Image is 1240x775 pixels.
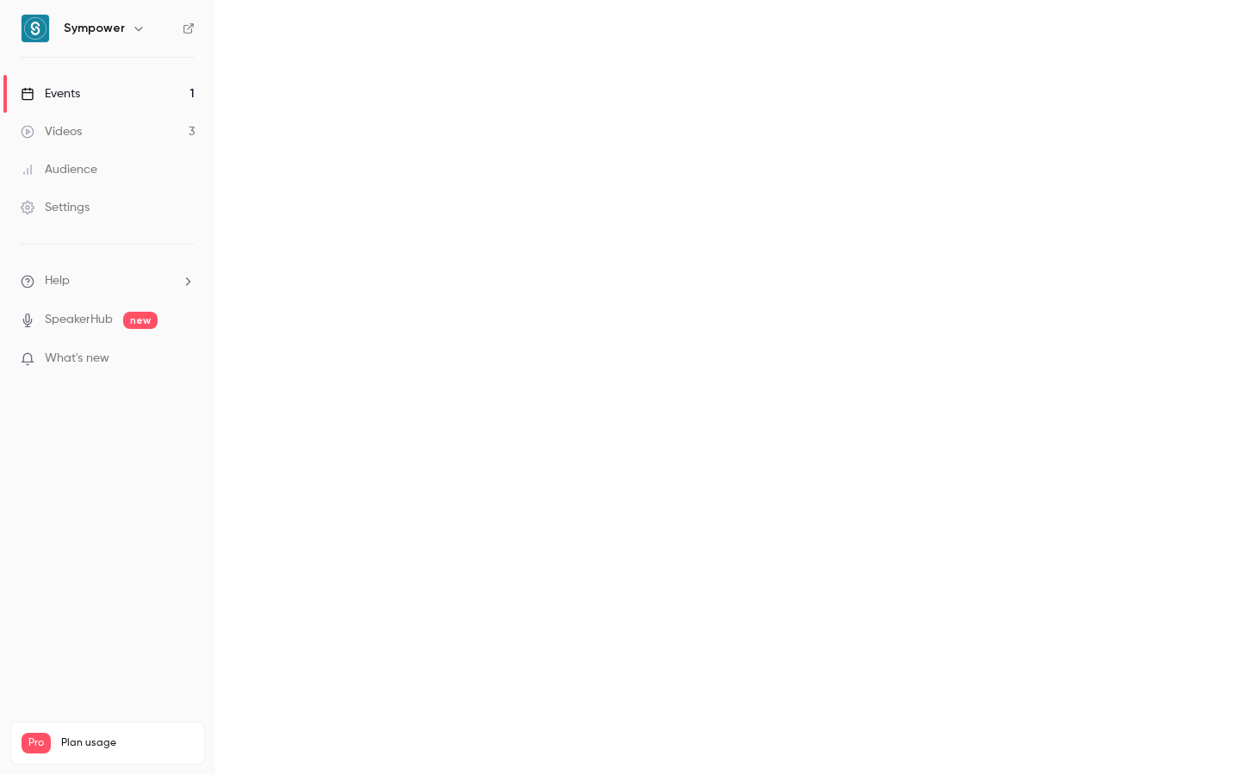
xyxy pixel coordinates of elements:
img: Sympower [22,15,49,42]
span: Plan usage [61,736,194,750]
iframe: Noticeable Trigger [174,351,195,367]
span: Pro [22,733,51,753]
li: help-dropdown-opener [21,272,195,290]
a: SpeakerHub [45,311,113,329]
span: What's new [45,350,109,368]
span: Help [45,272,70,290]
div: Settings [21,199,90,216]
span: new [123,312,158,329]
div: Events [21,85,80,102]
h6: Sympower [64,20,125,37]
div: Videos [21,123,82,140]
div: Audience [21,161,97,178]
